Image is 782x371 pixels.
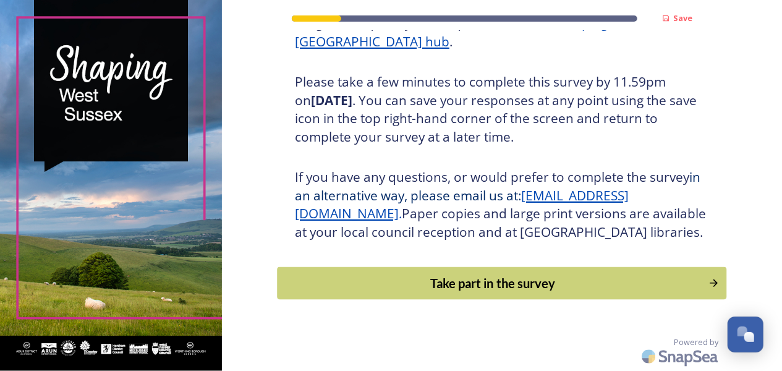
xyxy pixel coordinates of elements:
[277,267,726,300] button: Continue
[295,14,611,50] a: Shaping [GEOGRAPHIC_DATA] hub
[728,317,763,352] button: Open Chat
[674,336,718,348] span: Powered by
[311,92,352,109] strong: [DATE]
[674,12,693,23] strong: Save
[295,168,709,241] h3: If you have any questions, or would prefer to complete the survey Paper copies and large print ve...
[295,187,629,223] a: [EMAIL_ADDRESS][DOMAIN_NAME]
[295,168,703,204] span: in an alternative way, please email us at:
[638,342,725,371] img: SnapSea Logo
[284,274,702,292] div: Take part in the survey
[399,205,402,222] span: .
[295,73,709,146] h3: Please take a few minutes to complete this survey by 11.59pm on . You can save your responses at ...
